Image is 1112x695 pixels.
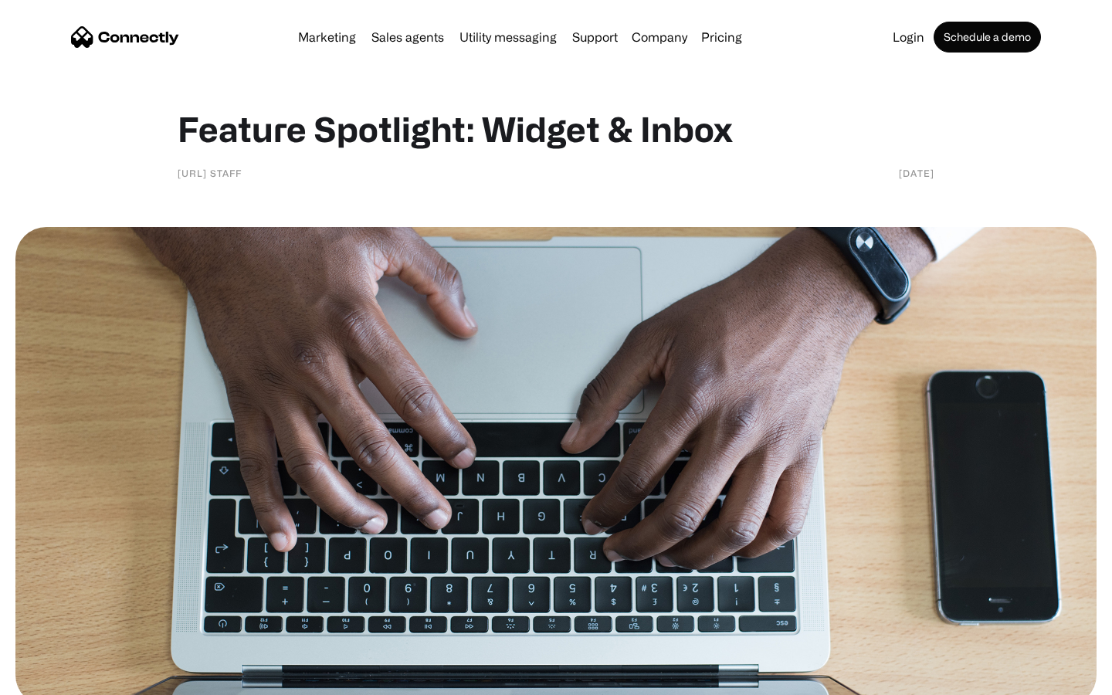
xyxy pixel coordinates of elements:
div: [URL] staff [178,165,242,181]
a: Schedule a demo [934,22,1041,53]
a: Utility messaging [453,31,563,43]
div: [DATE] [899,165,934,181]
ul: Language list [31,668,93,690]
aside: Language selected: English [15,668,93,690]
a: Marketing [292,31,362,43]
a: Pricing [695,31,748,43]
a: Login [887,31,931,43]
a: Support [566,31,624,43]
div: Company [632,26,687,48]
h1: Feature Spotlight: Widget & Inbox [178,108,934,150]
a: Sales agents [365,31,450,43]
